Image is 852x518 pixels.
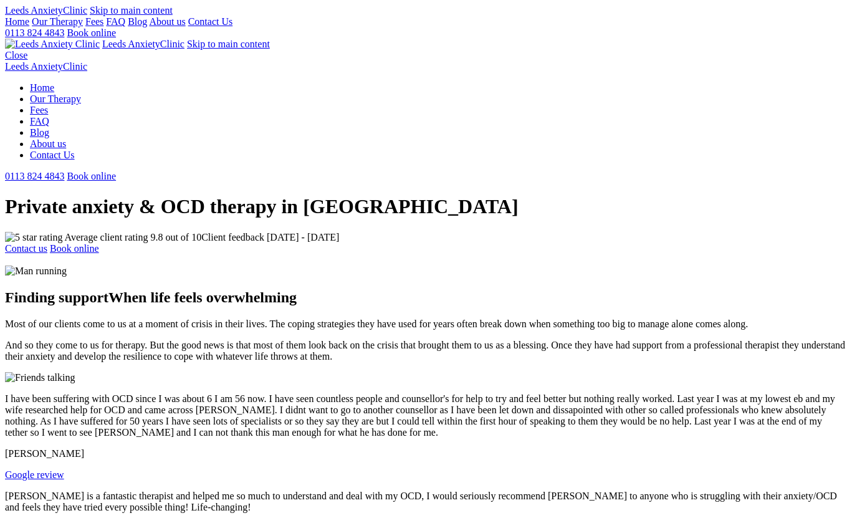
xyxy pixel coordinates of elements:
h1: Private anxiety & OCD therapy in [GEOGRAPHIC_DATA] [5,195,847,218]
a: FAQ [30,116,49,127]
a: Contact Us [188,16,233,27]
a: 0113 824 4843 [5,27,64,38]
h2: When life feels overwhelming [5,289,847,306]
span: Leeds Anxiety [5,5,63,16]
a: Contact us [5,243,47,254]
img: Friends talking [5,372,75,383]
a: Our Therapy [30,94,81,104]
a: Leeds AnxietyClinic [5,5,87,16]
a: Book online [67,27,116,38]
a: Fees [30,105,48,115]
p: [PERSON_NAME] [5,448,847,459]
a: Skip to main content [90,5,173,16]
a: 0113 824 4843 [5,171,64,181]
img: 5 star rating [5,232,62,243]
a: Home [30,82,54,93]
a: Home [5,16,29,27]
a: Leeds AnxietyClinic [5,61,87,72]
a: Our Therapy [32,16,83,27]
span: Average client rating 9.8 out of 10 [65,232,202,242]
a: Leeds AnxietyClinic [102,39,184,49]
a: Blog [128,16,147,27]
a: About us [149,16,185,27]
a: Book online [67,171,116,181]
a: Close [5,50,27,60]
a: About us [30,138,66,149]
img: Leeds Anxiety Clinic [5,39,100,50]
p: [PERSON_NAME] is a fantastic therapist and helped me so much to understand and deal with my OCD, ... [5,491,847,513]
a: Fees [85,16,103,27]
a: FAQ [106,16,125,27]
img: Man running [5,266,67,277]
span: Leeds Anxiety [5,61,63,72]
p: Most of our clients come to us at a moment of crisis in their lives. The coping strategies they h... [5,319,847,330]
a: Blog [30,127,49,138]
a: Google review [5,469,64,480]
a: Book online [50,243,99,254]
a: Contact Us [30,150,75,160]
p: I have been suffering with OCD since I was about 6 I am 56 now. I have seen countless people and ... [5,393,847,438]
span: Leeds Anxiety [102,39,160,49]
span: Finding support [5,289,108,305]
a: Skip to main content [187,39,270,49]
div: Client feedback [DATE] - [DATE] [5,232,847,243]
p: And so they come to us for therapy. But the good news is that most of them look back on the crisi... [5,340,847,362]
